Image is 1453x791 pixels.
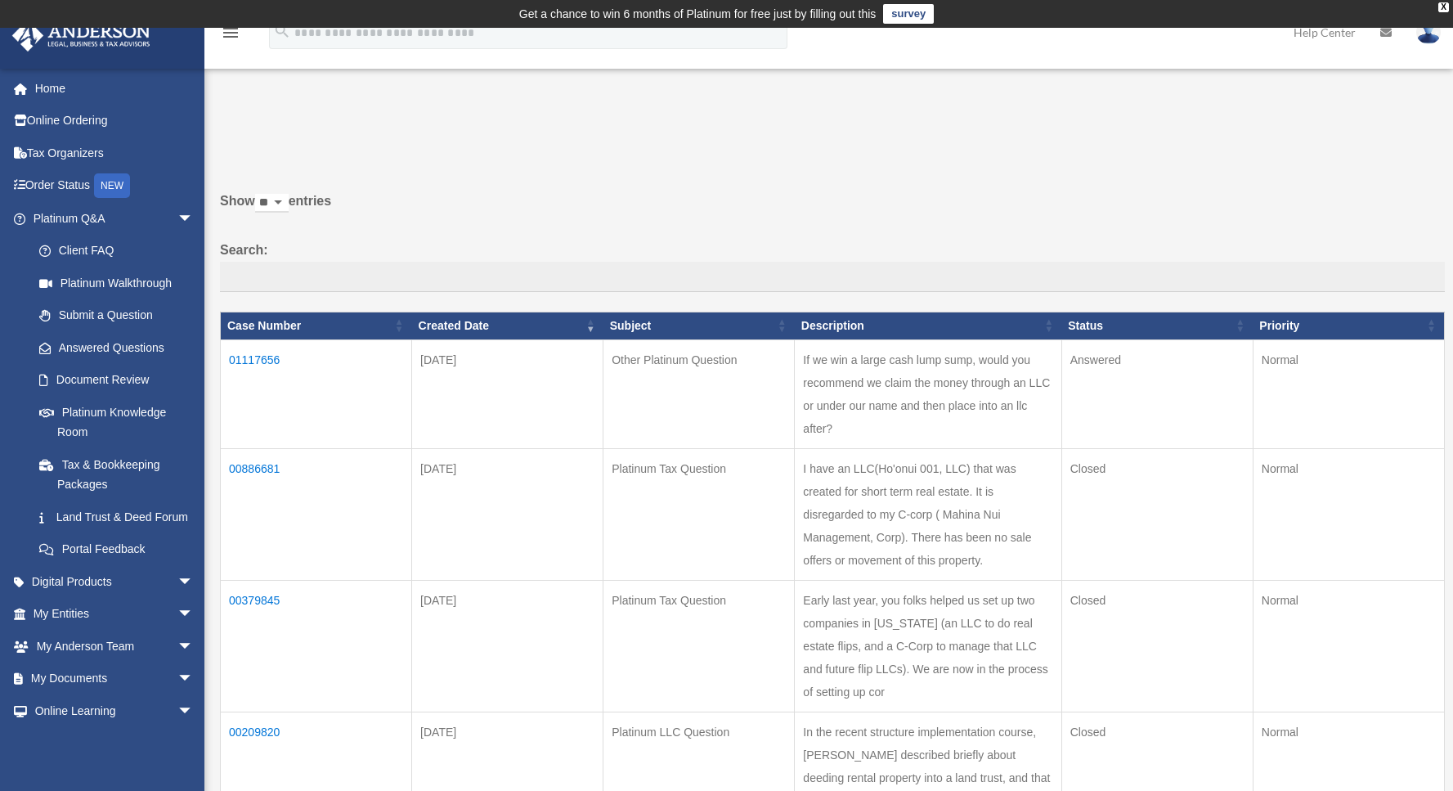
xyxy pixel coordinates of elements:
[603,448,795,580] td: Platinum Tax Question
[1438,2,1449,12] div: close
[23,396,210,448] a: Platinum Knowledge Room
[7,20,155,52] img: Anderson Advisors Platinum Portal
[221,339,412,448] td: 01117656
[1416,20,1441,44] img: User Pic
[11,727,218,760] a: Billingarrow_drop_down
[221,580,412,712] td: 00379845
[1061,339,1253,448] td: Answered
[1061,448,1253,580] td: Closed
[23,533,210,566] a: Portal Feedback
[220,190,1445,229] label: Show entries
[1253,339,1444,448] td: Normal
[795,580,1061,712] td: Early last year, you folks helped us set up two companies in [US_STATE] (an LLC to do real estate...
[883,4,934,24] a: survey
[177,565,210,599] span: arrow_drop_down
[177,727,210,761] span: arrow_drop_down
[221,29,240,43] a: menu
[23,267,210,299] a: Platinum Walkthrough
[1253,580,1444,712] td: Normal
[795,339,1061,448] td: If we win a large cash lump sump, would you recommend we claim the money through an LLC or under ...
[11,694,218,727] a: Online Learningarrow_drop_down
[221,448,412,580] td: 00886681
[23,235,210,267] a: Client FAQ
[177,663,210,696] span: arrow_drop_down
[1061,312,1253,340] th: Status: activate to sort column ascending
[603,312,795,340] th: Subject: activate to sort column ascending
[795,312,1061,340] th: Description: activate to sort column ascending
[1061,580,1253,712] td: Closed
[273,22,291,40] i: search
[1253,448,1444,580] td: Normal
[94,173,130,198] div: NEW
[1253,312,1444,340] th: Priority: activate to sort column ascending
[23,501,210,533] a: Land Trust & Deed Forum
[603,339,795,448] td: Other Platinum Question
[11,72,218,105] a: Home
[221,312,412,340] th: Case Number: activate to sort column ascending
[11,598,218,631] a: My Entitiesarrow_drop_down
[177,694,210,728] span: arrow_drop_down
[412,339,603,448] td: [DATE]
[11,630,218,663] a: My Anderson Teamarrow_drop_down
[412,580,603,712] td: [DATE]
[11,137,218,169] a: Tax Organizers
[23,299,210,332] a: Submit a Question
[603,580,795,712] td: Platinum Tax Question
[220,262,1445,293] input: Search:
[412,448,603,580] td: [DATE]
[11,202,210,235] a: Platinum Q&Aarrow_drop_down
[220,239,1445,293] label: Search:
[177,598,210,631] span: arrow_drop_down
[11,565,218,598] a: Digital Productsarrow_drop_down
[412,312,603,340] th: Created Date: activate to sort column ascending
[23,331,202,364] a: Answered Questions
[11,663,218,695] a: My Documentsarrow_drop_down
[23,448,210,501] a: Tax & Bookkeeping Packages
[255,194,289,213] select: Showentries
[221,23,240,43] i: menu
[23,364,210,397] a: Document Review
[11,105,218,137] a: Online Ordering
[795,448,1061,580] td: I have an LLC(Ho'onui 001, LLC) that was created for short term real estate. It is disregarded to...
[177,202,210,236] span: arrow_drop_down
[11,169,218,203] a: Order StatusNEW
[177,630,210,663] span: arrow_drop_down
[519,4,877,24] div: Get a chance to win 6 months of Platinum for free just by filling out this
